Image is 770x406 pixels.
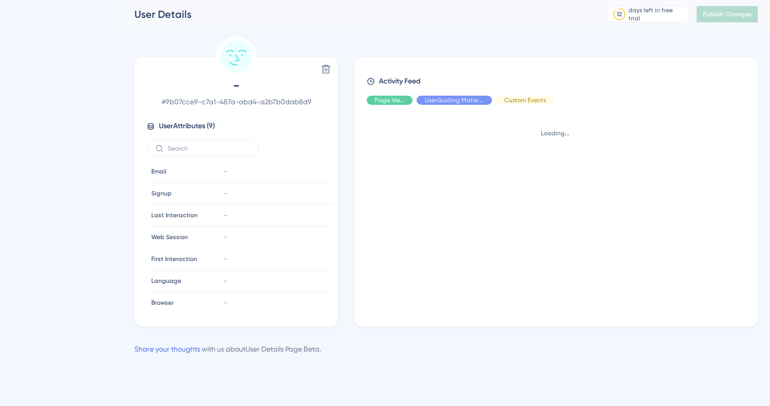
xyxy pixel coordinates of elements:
span: UserGuiding Material [425,96,484,104]
span: - [224,299,227,307]
button: Publish Changes [697,6,758,22]
span: User Attributes ( 9 ) [159,120,215,132]
span: - [224,189,227,197]
span: Language [151,277,181,285]
span: Activity Feed [379,75,421,88]
span: - [147,77,326,94]
span: - [224,255,227,263]
span: - [224,167,227,176]
span: - [224,277,227,285]
span: Browser [151,299,174,307]
span: First Interaction [151,255,197,263]
span: Custom Events [504,96,546,104]
span: Signup [151,189,172,197]
span: Publish Changes [703,10,752,18]
span: Web Session [151,233,188,241]
span: Page View [375,96,404,104]
div: 12 [617,10,622,18]
div: with us about User Details Page Beta . [134,343,321,355]
span: - [224,211,227,219]
span: Email [151,167,167,176]
a: Share your thoughts [134,345,200,353]
div: days left in free trial [628,6,685,22]
div: User Details [134,7,582,21]
span: Last Interaction [151,211,198,219]
div: Loading... [367,129,744,137]
span: # 9b07cce9-c7a1-487a-abd4-a2b7b0dab8d9 [147,96,326,108]
input: Search [168,145,250,152]
span: - [224,233,227,241]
